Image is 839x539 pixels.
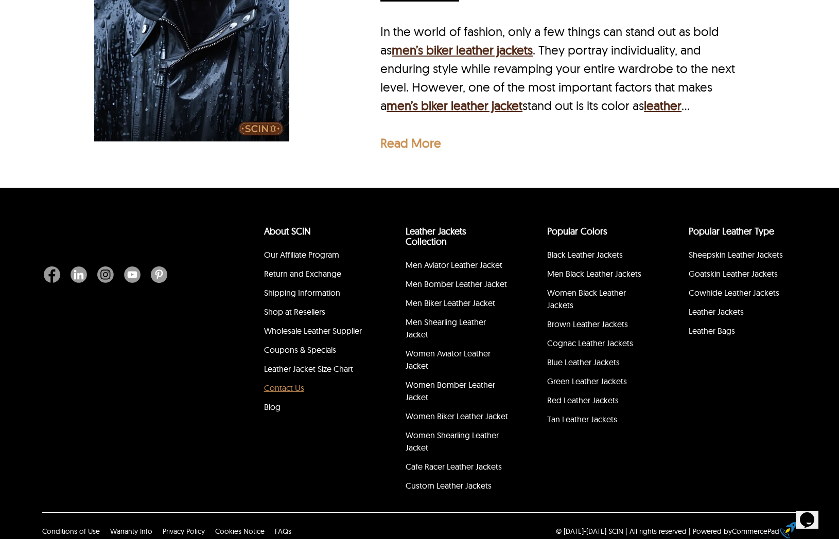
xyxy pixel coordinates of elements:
[71,266,87,283] img: Linkedin
[65,266,92,283] a: Linkedin
[689,249,783,260] a: Sheepskin Leather Jackets
[406,225,466,247] a: Leather Jackets Collection
[264,345,336,355] a: Coupons & Specials
[404,314,509,346] li: Men Shearling Leather Jacket
[392,42,533,58] a: men’s biker leather jackets
[546,354,651,373] li: Blue Leather Jackets
[687,247,792,266] li: Sheepskin Leather Jackets
[546,373,651,392] li: Green Leather Jackets
[119,266,146,283] a: Youtube
[380,22,736,115] div: In the world of fashion, only a few things can stand out as bold as . They portray individuality,...
[406,430,499,453] a: Women Shearling Leather Jacket
[404,459,509,478] li: Cafe Racer Leather Jackets
[404,295,509,314] li: Men Biker Leather Jacket
[263,399,368,418] li: Blog
[687,304,792,323] li: Leather Jackets
[264,326,362,336] a: Wholesale Leather Supplier
[42,527,100,536] a: Conditions of Use
[687,266,792,285] li: Goatskin Leather Jackets
[406,260,502,270] a: Men Aviator Leather Jacket
[546,335,651,354] li: Cognac Leather Jackets
[796,498,829,529] iframe: chat widget
[264,364,353,374] a: Leather Jacket Size Chart
[780,522,796,538] img: eCommerce builder by CommercePad
[124,266,141,283] img: Youtube
[547,395,619,405] a: Red Leather Jackets
[404,427,509,459] li: Women Shearling Leather Jacket
[547,249,623,260] a: Black Leather Jackets
[406,279,507,289] a: Men Bomber Leather Jacket
[689,326,735,336] a: Leather Bags
[92,266,119,283] a: Instagram
[687,323,792,342] li: Leather Bags
[380,135,441,151] a: Read More
[406,380,495,402] a: Women Bomber Leather Jacket
[547,319,628,329] a: Brown Leather Jackets
[264,288,340,298] a: Shipping Information
[546,392,651,411] li: Red Leather Jackets
[264,383,304,393] a: Contact Us
[4,4,189,21] div: Welcome to our site, if you need help simply reply to this message, we are online and ready to help.
[264,268,341,279] a: Return and Exchange
[546,411,651,430] li: Tan Leather Jackets
[693,526,779,536] div: Powered by
[404,478,509,497] li: Custom Leather Jackets
[44,266,60,283] img: Facebook
[546,316,651,335] li: Brown Leather Jackets
[263,266,368,285] li: Return and Exchange
[263,380,368,399] li: Contact Us
[689,225,774,237] a: Popular Leather Type
[404,346,509,377] li: Women Aviator Leather Jacket
[689,288,779,298] a: Cowhide Leather Jackets
[146,266,167,283] a: Pinterest
[404,257,509,276] li: Men Aviator Leather Jacket
[406,480,492,491] a: Custom Leather Jackets
[264,307,325,317] a: Shop at Resellers
[547,414,617,424] a: Tan Leather Jackets
[547,357,620,367] a: Blue Leather Jackets
[547,268,641,279] a: Men Black Leather Jackets
[264,225,311,237] a: About SCIN
[275,527,291,536] a: FAQs
[263,361,368,380] li: Leather Jacket Size Chart
[732,527,779,536] a: CommercePad
[263,285,368,304] li: Shipping Information
[406,411,508,421] a: Women Biker Leather Jacket
[547,225,607,237] a: popular leather jacket colors
[263,304,368,323] li: Shop at Resellers
[556,526,687,536] p: © [DATE]-[DATE] SCIN | All rights reserved
[687,285,792,304] li: Cowhide Leather Jackets
[689,307,744,317] a: Leather Jackets
[546,247,651,266] li: Black Leather Jackets
[406,317,486,339] a: Men Shearling Leather Jacket
[151,266,167,283] img: Pinterest
[110,527,152,536] a: Warranty Info
[215,527,265,536] a: Cookies Notice
[406,348,491,371] a: Women Aviator Leather Jacket
[406,461,502,472] a: Cafe Racer Leather Jackets
[643,336,829,493] iframe: chat widget
[263,323,368,342] li: Wholesale Leather Supplier
[264,402,281,412] a: Blog
[263,342,368,361] li: Coupons & Specials
[263,247,368,266] li: Our Affiliate Program
[689,526,691,536] div: |
[404,276,509,295] li: Men Bomber Leather Jacket
[380,98,681,132] a: leather jacket
[4,4,170,20] span: Welcome to our site, if you need help simply reply to this message, we are online and ready to help.
[689,268,778,279] a: Goatskin Leather Jackets
[546,285,651,316] li: Women Black Leather Jackets
[387,98,522,113] a: men’s biker leather jacket
[547,376,627,386] a: Green Leather Jackets
[163,527,205,536] a: Privacy Policy
[264,249,339,260] a: Our Affiliate Program
[404,408,509,427] li: Women Biker Leather Jacket
[44,266,65,283] a: Facebook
